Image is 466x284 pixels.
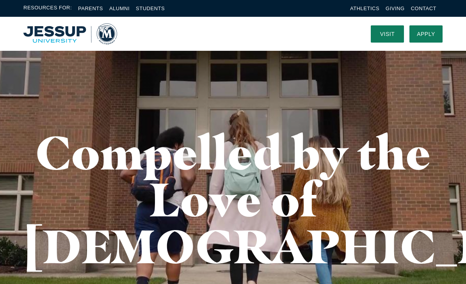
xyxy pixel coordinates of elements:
[23,4,72,13] span: Resources For:
[409,25,443,43] a: Apply
[136,5,165,11] a: Students
[386,5,405,11] a: Giving
[350,5,379,11] a: Athletics
[371,25,404,43] a: Visit
[411,5,436,11] a: Contact
[23,129,443,270] h1: Compelled by the Love of [DEMOGRAPHIC_DATA]
[23,23,117,45] a: Home
[78,5,103,11] a: Parents
[23,23,117,45] img: Multnomah University Logo
[109,5,130,11] a: Alumni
